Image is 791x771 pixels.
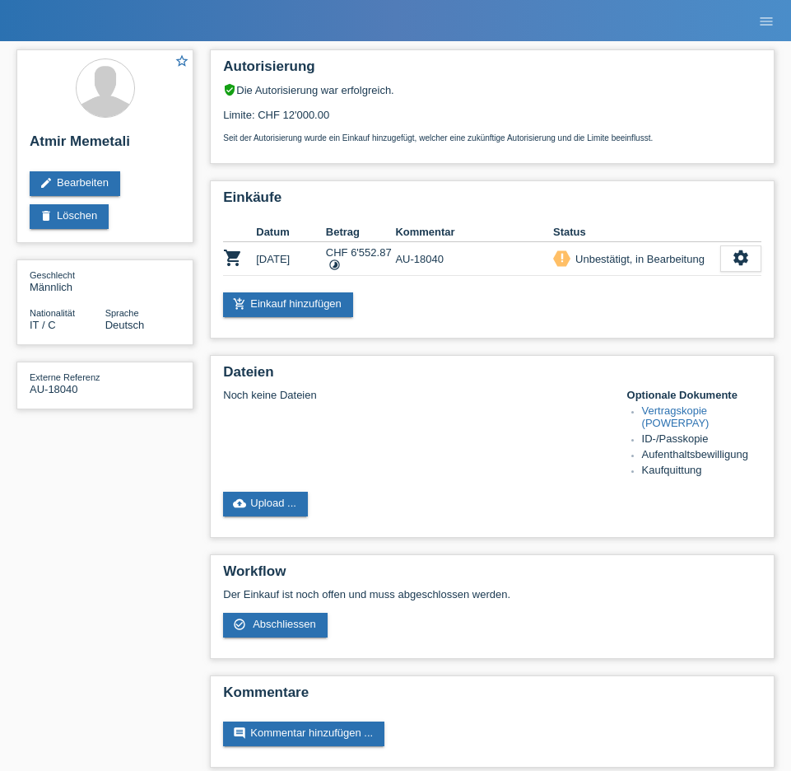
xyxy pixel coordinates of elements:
[553,222,720,242] th: Status
[642,404,710,429] a: Vertragskopie (POWERPAY)
[30,171,120,196] a: editBearbeiten
[256,242,326,276] td: [DATE]
[223,364,761,389] h2: Dateien
[105,308,139,318] span: Sprache
[174,54,189,68] i: star_border
[30,269,105,293] div: Männlich
[30,308,75,318] span: Nationalität
[30,372,100,382] span: Externe Referenz
[223,58,761,83] h2: Autorisierung
[30,371,105,395] div: AU-18040
[40,209,53,222] i: delete
[30,319,56,331] span: Italien / C / 01.03.2015
[570,250,705,268] div: Unbestätigt, in Bearbeitung
[642,448,761,464] li: Aufenthaltsbewilligung
[326,222,396,242] th: Betrag
[30,204,109,229] a: deleteLöschen
[732,249,750,267] i: settings
[223,96,761,143] div: Limite: CHF 12'000.00
[223,563,761,588] h2: Workflow
[223,685,761,709] h2: Kommentare
[223,613,328,638] a: check_circle_outline Abschliessen
[395,222,553,242] th: Kommentar
[233,618,246,631] i: check_circle_outline
[326,242,396,276] td: CHF 6'552.87
[223,722,384,746] a: commentKommentar hinzufügen ...
[30,133,180,158] h2: Atmir Memetali
[40,176,53,189] i: edit
[642,464,761,479] li: Kaufquittung
[395,242,553,276] td: AU-18040
[223,588,761,600] p: Der Einkauf ist noch offen und muss abgeschlossen werden.
[233,497,246,510] i: cloud_upload
[750,16,783,26] a: menu
[223,83,236,96] i: verified_user
[328,259,341,271] i: Fixe Raten (36 Raten)
[223,292,353,317] a: add_shopping_cartEinkauf hinzufügen
[627,389,761,401] h4: Optionale Dokumente
[223,248,243,268] i: POSP00027999
[223,133,761,143] p: Seit der Autorisierung wurde ein Einkauf hinzugefügt, welcher eine zukünftige Autorisierung und d...
[223,83,761,96] div: Die Autorisierung war erfolgreich.
[253,618,316,630] span: Abschliessen
[174,54,189,71] a: star_border
[105,319,145,331] span: Deutsch
[223,389,606,401] div: Noch keine Dateien
[256,222,326,242] th: Datum
[223,189,761,214] h2: Einkäufe
[233,297,246,311] i: add_shopping_cart
[30,270,75,280] span: Geschlecht
[233,727,246,740] i: comment
[223,492,308,516] a: cloud_uploadUpload ...
[758,13,775,30] i: menu
[642,432,761,448] li: ID-/Passkopie
[556,252,568,264] i: priority_high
